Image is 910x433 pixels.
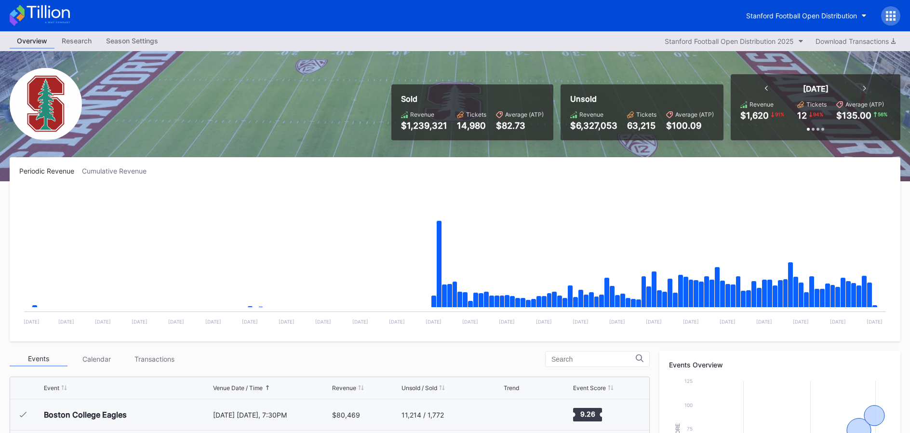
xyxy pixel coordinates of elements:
[756,319,772,325] text: [DATE]
[213,384,263,392] div: Venue Date / Time
[793,319,809,325] text: [DATE]
[684,378,693,384] text: 125
[675,111,714,118] div: Average (ATP)
[332,411,360,419] div: $80,469
[636,111,656,118] div: Tickets
[279,319,294,325] text: [DATE]
[19,167,82,175] div: Periodic Revenue
[739,7,874,25] button: Stanford Football Open Distribution
[10,352,67,366] div: Events
[168,319,184,325] text: [DATE]
[669,361,891,369] div: Events Overview
[315,319,331,325] text: [DATE]
[665,37,794,45] div: Stanford Football Open Distribution 2025
[389,319,405,325] text: [DATE]
[466,111,486,118] div: Tickets
[99,34,165,48] div: Season Settings
[410,111,434,118] div: Revenue
[573,384,606,392] div: Event Score
[580,410,595,418] text: 9.26
[505,111,544,118] div: Average (ATP)
[401,411,444,419] div: 11,214 / 1,772
[242,319,258,325] text: [DATE]
[95,319,111,325] text: [DATE]
[749,101,774,108] div: Revenue
[352,319,368,325] text: [DATE]
[877,110,888,118] div: 56 %
[684,402,693,408] text: 100
[803,84,829,94] div: [DATE]
[570,94,714,104] div: Unsold
[401,384,437,392] div: Unsold / Sold
[830,319,846,325] text: [DATE]
[774,110,785,118] div: 91 %
[609,319,625,325] text: [DATE]
[82,167,154,175] div: Cumulative Revenue
[125,352,183,366] div: Transactions
[666,121,714,131] div: $100.09
[579,111,603,118] div: Revenue
[44,384,59,392] div: Event
[867,319,883,325] text: [DATE]
[10,68,82,140] img: Stanford_Football_Secondary.png
[54,34,99,48] div: Research
[806,101,827,108] div: Tickets
[504,384,519,392] div: Trend
[746,12,857,20] div: Stanford Football Open Distribution
[570,121,617,131] div: $6,327,053
[836,110,871,121] div: $135.00
[812,110,824,118] div: 94 %
[536,319,552,325] text: [DATE]
[496,121,544,131] div: $82.73
[205,319,221,325] text: [DATE]
[44,410,127,419] div: Boston College Eagles
[99,34,165,49] a: Season Settings
[683,319,699,325] text: [DATE]
[24,319,40,325] text: [DATE]
[132,319,147,325] text: [DATE]
[332,384,356,392] div: Revenue
[19,187,891,332] svg: Chart title
[457,121,486,131] div: 14,980
[627,121,656,131] div: 63,215
[551,355,636,363] input: Search
[504,403,533,427] svg: Chart title
[213,411,330,419] div: [DATE] [DATE], 7:30PM
[573,319,589,325] text: [DATE]
[426,319,442,325] text: [DATE]
[816,37,896,45] div: Download Transactions
[740,110,769,121] div: $1,620
[660,35,808,48] button: Stanford Football Open Distribution 2025
[797,110,807,121] div: 12
[687,426,693,432] text: 75
[845,101,884,108] div: Average (ATP)
[10,34,54,49] a: Overview
[499,319,515,325] text: [DATE]
[811,35,900,48] button: Download Transactions
[54,34,99,49] a: Research
[646,319,662,325] text: [DATE]
[462,319,478,325] text: [DATE]
[720,319,736,325] text: [DATE]
[58,319,74,325] text: [DATE]
[401,94,544,104] div: Sold
[67,352,125,366] div: Calendar
[401,121,447,131] div: $1,239,321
